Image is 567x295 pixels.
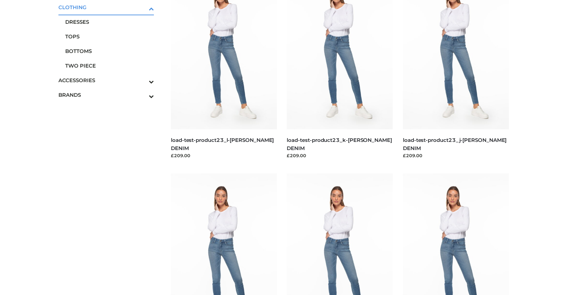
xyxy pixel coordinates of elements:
[65,47,154,55] span: BOTTOMS
[65,15,154,29] a: DRESSES
[130,73,154,88] button: Toggle Submenu
[542,249,559,266] span: Back to top
[58,76,154,84] span: ACCESSORIES
[171,152,277,159] div: £209.00
[58,88,154,102] a: BRANDSToggle Submenu
[65,62,154,70] span: TWO PIECE
[65,33,154,40] span: TOPS
[130,88,154,102] button: Toggle Submenu
[58,91,154,99] span: BRANDS
[65,29,154,44] a: TOPS
[58,3,154,11] span: CLOTHING
[403,152,509,159] div: £209.00
[287,152,393,159] div: £209.00
[65,58,154,73] a: TWO PIECE
[403,137,507,151] a: load-test-product23_j-[PERSON_NAME] DENIM
[65,18,154,26] span: DRESSES
[65,44,154,58] a: BOTTOMS
[58,73,154,88] a: ACCESSORIESToggle Submenu
[287,137,392,151] a: load-test-product23_k-[PERSON_NAME] DENIM
[171,137,274,151] a: load-test-product23_l-[PERSON_NAME] DENIM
